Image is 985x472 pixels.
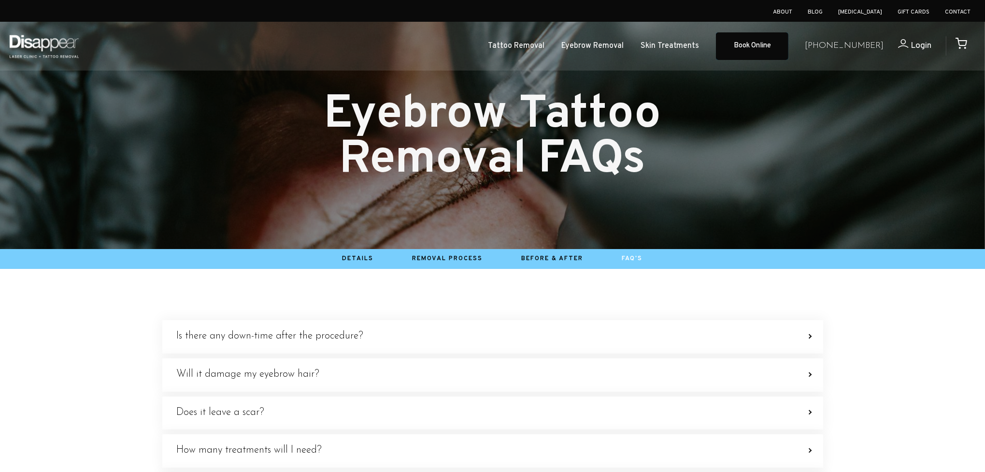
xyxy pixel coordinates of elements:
[945,8,971,16] a: Contact
[805,39,884,53] a: [PHONE_NUMBER]
[641,39,699,53] a: Skin Treatments
[561,39,624,53] a: Eyebrow Removal
[884,39,931,53] a: Login
[488,39,544,53] a: Tattoo Removal
[177,444,322,457] h4: How many treatments will I need?
[911,40,931,51] span: Login
[177,369,320,381] h4: Will it damage my eyebrow hair?
[7,29,81,63] img: Disappear - Laser Clinic and Tattoo Removal Services in Sydney, Australia
[898,8,929,16] a: Gift Cards
[343,255,374,263] a: Details
[838,8,882,16] a: [MEDICAL_DATA]
[413,255,483,263] a: Removal Process
[177,407,265,419] h4: Does it leave a scar?
[177,330,364,342] h4: Is there any down-time after the procedure?
[522,255,584,263] a: Before & After
[622,255,643,263] a: FAQ's
[808,8,823,16] a: Blog
[716,32,788,60] a: Book Online
[283,93,702,183] h1: Eyebrow Tattoo Removal FAQs
[773,8,792,16] a: About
